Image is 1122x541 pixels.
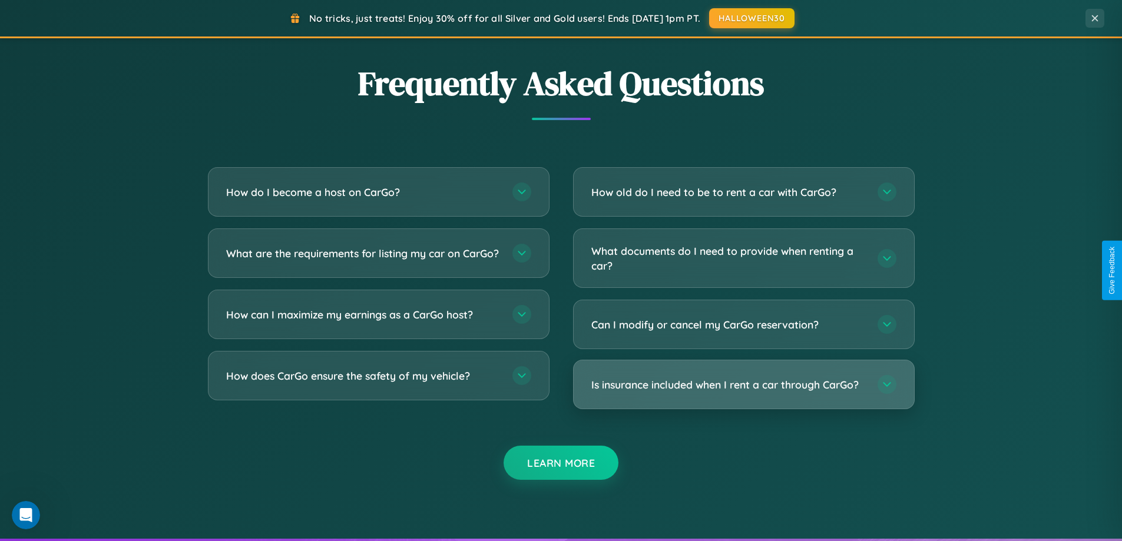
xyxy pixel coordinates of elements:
[709,8,795,28] button: HALLOWEEN30
[591,244,866,273] h3: What documents do I need to provide when renting a car?
[1108,247,1116,294] div: Give Feedback
[226,246,501,261] h3: What are the requirements for listing my car on CarGo?
[591,377,866,392] h3: Is insurance included when I rent a car through CarGo?
[504,446,618,480] button: Learn More
[591,317,866,332] h3: Can I modify or cancel my CarGo reservation?
[309,12,700,24] span: No tricks, just treats! Enjoy 30% off for all Silver and Gold users! Ends [DATE] 1pm PT.
[226,307,501,322] h3: How can I maximize my earnings as a CarGo host?
[12,501,40,529] iframe: Intercom live chat
[226,369,501,383] h3: How does CarGo ensure the safety of my vehicle?
[226,185,501,200] h3: How do I become a host on CarGo?
[591,185,866,200] h3: How old do I need to be to rent a car with CarGo?
[208,61,915,106] h2: Frequently Asked Questions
